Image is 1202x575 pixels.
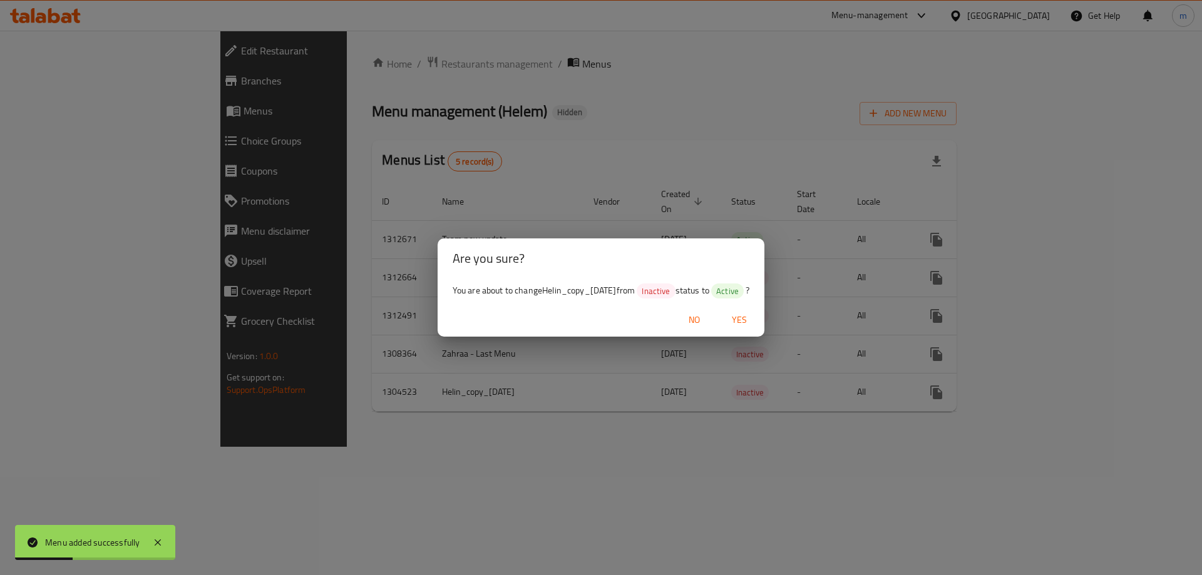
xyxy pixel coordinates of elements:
span: No [679,312,709,328]
button: No [674,308,714,332]
button: Yes [719,308,759,332]
div: Active [711,283,744,298]
span: You are about to change Helin_copy_[DATE] from status to ? [453,282,750,298]
div: Inactive [637,283,675,298]
span: Yes [724,312,754,328]
h2: Are you sure? [453,248,750,268]
span: Active [711,285,744,297]
span: Inactive [637,285,675,297]
div: Menu added successfully [45,536,140,549]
